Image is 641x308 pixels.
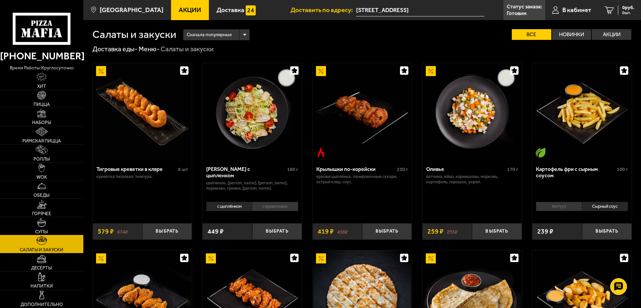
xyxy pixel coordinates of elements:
[179,7,201,13] span: Акции
[203,63,301,161] img: Салат Цезарь с цыпленком
[252,223,302,240] button: Выбрать
[252,202,298,211] li: с креветками
[397,167,408,172] span: 230 г
[206,180,298,191] p: цыпленок, [PERSON_NAME], [PERSON_NAME], пармезан, гренки, [PERSON_NAME].
[203,63,302,161] a: Салат Цезарь с цыпленком
[313,63,411,161] img: Крылышки по-корейски
[622,5,634,10] span: 0 руб.
[507,4,542,9] p: Статус заказа:
[426,166,505,172] div: Оливье
[426,66,436,76] img: Акционный
[92,45,138,53] a: Доставка еды-
[217,7,244,13] span: Доставка
[291,7,356,13] span: Доставить по адресу:
[533,63,631,161] img: Картофель фри с сырным соусом
[537,228,553,235] span: 239 ₽
[582,202,628,211] li: Сырный соус
[36,175,47,180] span: WOK
[96,166,177,172] div: Тигровые креветки в кляре
[206,253,216,263] img: Акционный
[92,29,176,40] h1: Салаты и закуски
[426,253,436,263] img: Акционный
[423,63,521,161] img: Оливье
[96,253,106,263] img: Акционный
[337,228,348,235] s: 498 ₽
[472,223,522,240] button: Выбрать
[356,4,484,16] input: Ваш адрес доставки
[313,63,412,161] a: АкционныйОстрое блюдоКрылышки по-корейски
[287,167,298,172] span: 180 г
[316,166,396,172] div: Крылышки по-корейски
[208,228,224,235] span: 449 ₽
[582,223,632,240] button: Выбрать
[206,202,252,211] li: с цыплёнком
[98,228,114,235] span: 579 ₽
[33,193,50,198] span: Обеды
[32,211,51,216] span: Горячее
[427,228,444,235] span: 259 ₽
[316,253,326,263] img: Акционный
[20,248,63,252] span: Салаты и закуски
[161,45,214,54] div: Салаты и закуски
[30,284,53,289] span: Напитки
[532,199,632,218] div: 0
[426,174,518,185] p: ветчина, яйцо, корнишоны, морковь, картофель, горошек, укроп.
[622,11,634,15] span: 0 шт.
[178,167,188,172] span: 8 шт
[318,228,334,235] span: 419 ₽
[536,202,582,211] li: Кетчуп
[32,120,51,125] span: Наборы
[316,147,326,158] img: Острое блюдо
[447,228,458,235] s: 293 ₽
[33,102,50,107] span: Пицца
[20,302,63,307] span: Дополнительно
[139,45,160,53] a: Меню-
[362,223,412,240] button: Выбрать
[93,63,191,161] img: Тигровые креветки в кляре
[512,29,551,40] label: Все
[187,28,232,41] span: Сначала популярные
[206,166,286,179] div: [PERSON_NAME] с цыпленком
[592,29,631,40] label: Акции
[142,223,192,240] button: Выбрать
[33,157,50,162] span: Роллы
[117,228,128,235] s: 674 ₽
[93,63,192,161] a: АкционныйТигровые креветки в кляре
[617,167,628,172] span: 100 г
[507,167,518,172] span: 170 г
[356,4,484,16] span: проспект Космонавтов, 102к1
[37,84,46,89] span: Хит
[422,63,522,161] a: АкционныйОливье
[100,7,163,13] span: [GEOGRAPHIC_DATA]
[96,174,188,179] p: креветка тигровая, темпура.
[536,166,615,179] div: Картофель фри с сырным соусом
[203,199,302,218] div: 0
[552,29,591,40] label: Новинки
[562,7,591,13] span: В кабинет
[96,66,106,76] img: Акционный
[532,63,632,161] a: Вегетарианское блюдоКартофель фри с сырным соусом
[316,66,326,76] img: Акционный
[246,5,256,15] img: 15daf4d41897b9f0e9f617042186c801.svg
[35,230,48,234] span: Супы
[22,139,61,143] span: Римская пицца
[507,11,527,16] p: Готовим
[536,147,546,158] img: Вегетарианское блюдо
[31,266,52,270] span: Десерты
[316,174,408,185] p: крылья цыплёнка, панировочные сухари, острый кляр, соус.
